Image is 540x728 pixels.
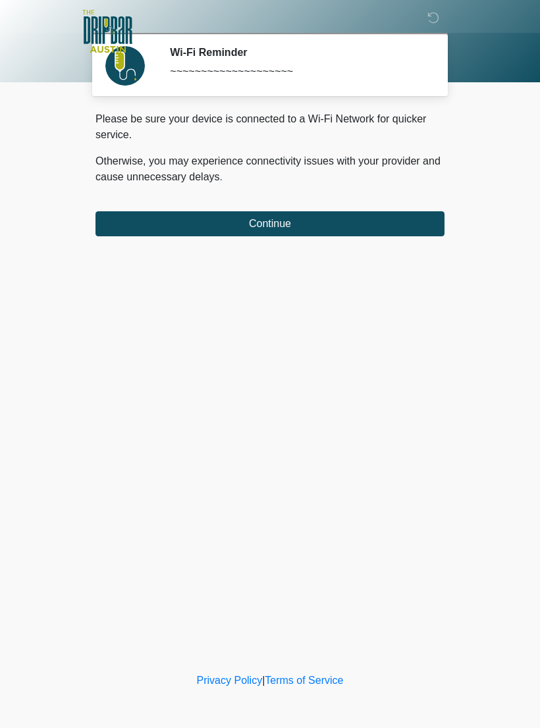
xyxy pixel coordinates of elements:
div: ~~~~~~~~~~~~~~~~~~~~ [170,64,425,80]
img: The DRIPBaR - Austin The Domain Logo [82,10,132,53]
p: Otherwise, you may experience connectivity issues with your provider and cause unnecessary delays [95,153,445,185]
a: Terms of Service [265,675,343,686]
a: Privacy Policy [197,675,263,686]
span: . [220,171,223,182]
a: | [262,675,265,686]
button: Continue [95,211,445,236]
p: Please be sure your device is connected to a Wi-Fi Network for quicker service. [95,111,445,143]
img: Agent Avatar [105,46,145,86]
